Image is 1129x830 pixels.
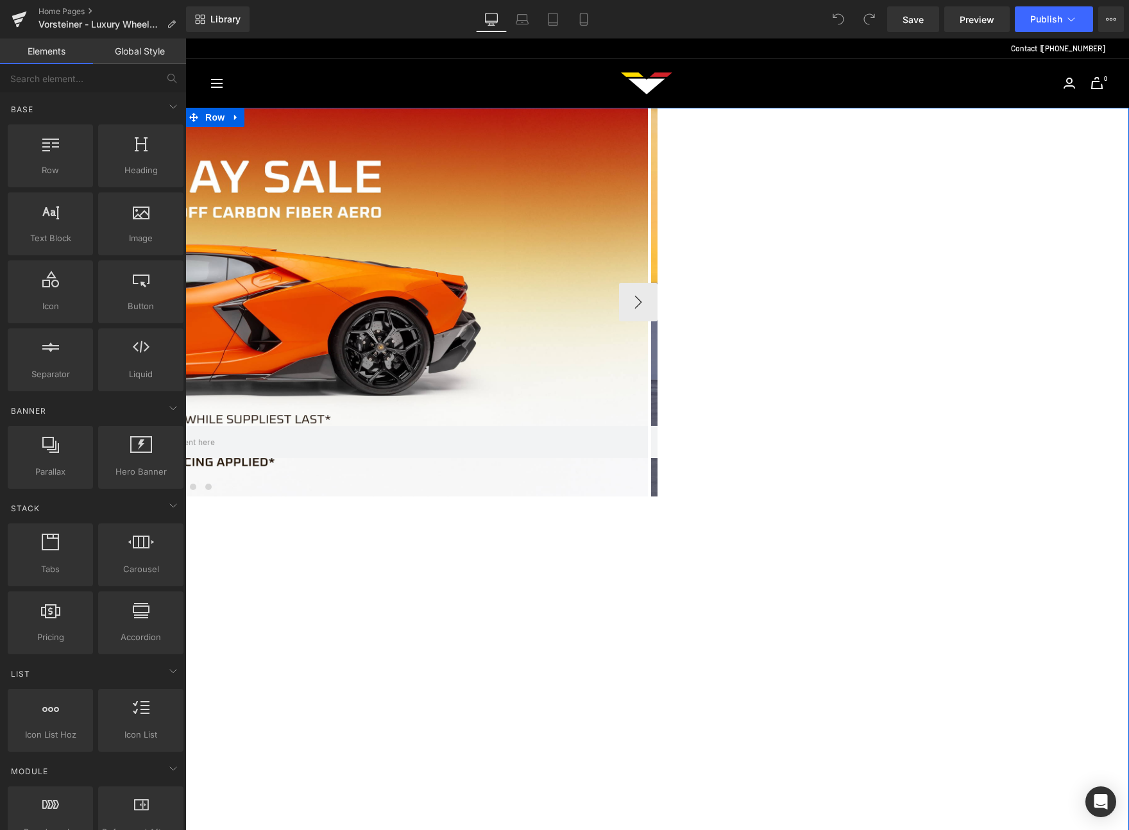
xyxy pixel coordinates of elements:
[1098,6,1124,32] button: More
[826,5,852,14] a: Contact
[42,69,59,89] a: Expand / Collapse
[102,368,180,381] span: Liquid
[38,6,186,17] a: Home Pages
[38,19,162,30] span: Vorsteiner - Luxury Wheels and Aero Updated [DATE]
[944,6,1010,32] a: Preview
[476,6,507,32] a: Desktop
[10,103,35,115] span: Base
[102,728,180,741] span: Icon List
[1085,786,1116,817] div: Open Intercom Messenger
[12,232,89,245] span: Text Block
[1015,6,1093,32] button: Publish
[856,5,920,14] span: [PHONE_NUMBER]
[12,300,89,313] span: Icon
[12,164,89,177] span: Row
[10,668,31,680] span: List
[913,33,927,47] cart-count: 0
[905,38,918,51] a: Cart
[17,69,42,89] span: Row
[102,232,180,245] span: Image
[507,6,538,32] a: Laptop
[10,765,49,777] span: Module
[12,368,89,381] span: Separator
[1030,14,1062,24] span: Publish
[12,563,89,576] span: Tabs
[878,39,890,50] a: Login
[856,6,882,32] button: Redo
[102,164,180,177] span: Heading
[538,6,568,32] a: Tablet
[12,631,89,644] span: Pricing
[10,502,41,514] span: Stack
[12,465,89,479] span: Parallax
[568,6,599,32] a: Mobile
[102,300,180,313] span: Button
[960,13,994,26] span: Preview
[903,13,924,26] span: Save
[93,38,186,64] a: Global Style
[10,405,47,417] span: Banner
[102,563,180,576] span: Carousel
[12,728,89,741] span: Icon List Hoz
[210,13,241,25] span: Library
[826,6,851,32] button: Undo
[102,631,180,644] span: Accordion
[186,6,250,32] a: New Library
[1,1,942,19] div: |
[102,465,180,479] span: Hero Banner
